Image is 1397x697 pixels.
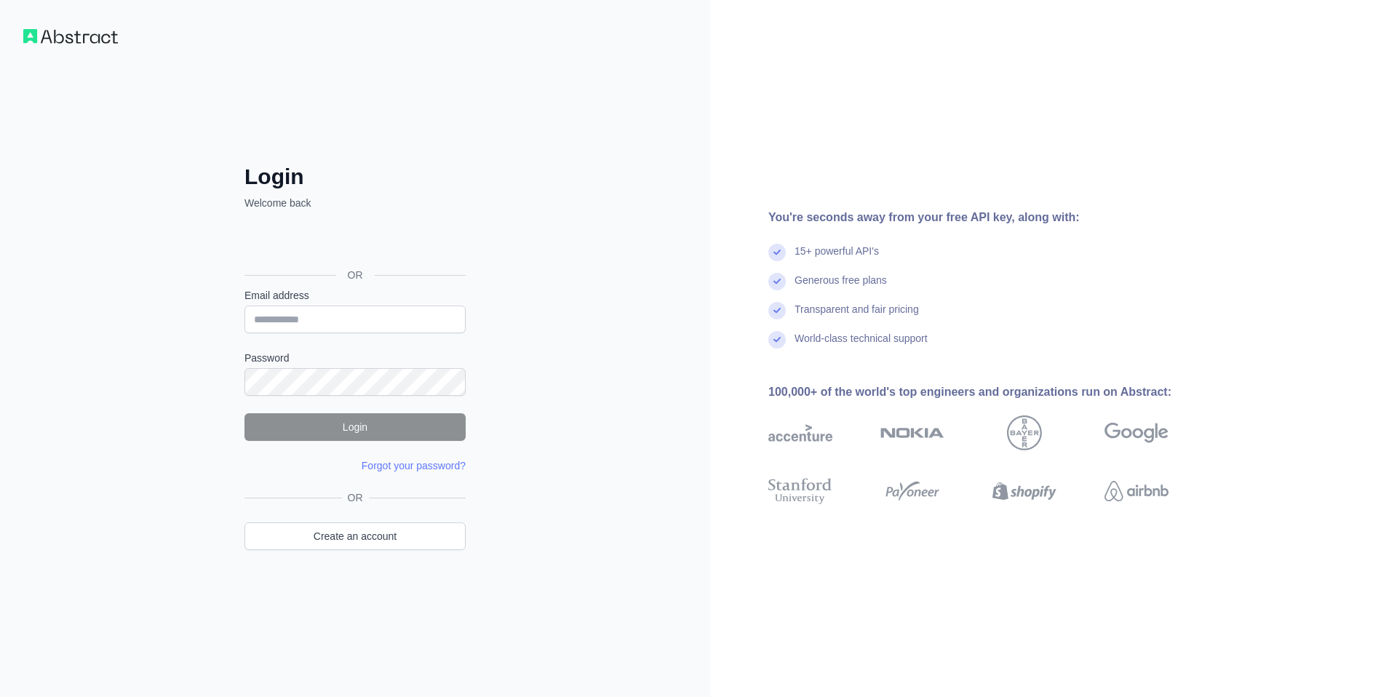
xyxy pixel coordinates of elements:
[768,302,786,319] img: check mark
[1105,415,1169,450] img: google
[23,29,118,44] img: Workflow
[768,244,786,261] img: check mark
[795,302,919,331] div: Transparent and fair pricing
[880,415,944,450] img: nokia
[768,331,786,348] img: check mark
[768,209,1215,226] div: You're seconds away from your free API key, along with:
[768,273,786,290] img: check mark
[244,164,466,190] h2: Login
[992,475,1056,507] img: shopify
[362,460,466,471] a: Forgot your password?
[244,413,466,441] button: Login
[768,475,832,507] img: stanford university
[244,196,466,210] p: Welcome back
[1007,415,1042,450] img: bayer
[244,351,466,365] label: Password
[1105,475,1169,507] img: airbnb
[336,268,375,282] span: OR
[768,415,832,450] img: accenture
[244,288,466,303] label: Email address
[244,522,466,550] a: Create an account
[795,273,887,302] div: Generous free plans
[795,244,879,273] div: 15+ powerful API's
[342,490,369,505] span: OR
[880,475,944,507] img: payoneer
[237,226,470,258] iframe: Botón de Acceder con Google
[795,331,928,360] div: World-class technical support
[768,383,1215,401] div: 100,000+ of the world's top engineers and organizations run on Abstract:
